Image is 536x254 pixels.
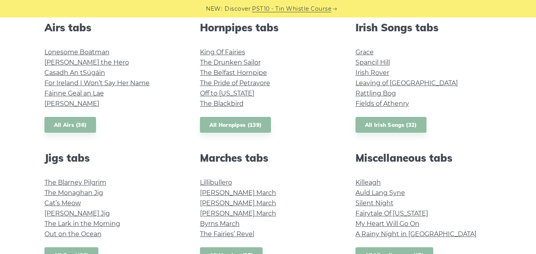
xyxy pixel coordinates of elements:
[200,230,254,238] a: The Fairies’ Revel
[355,220,419,227] a: My Heart Will Go On
[44,90,104,97] a: Fáinne Geal an Lae
[355,199,394,207] a: Silent Night
[355,189,405,197] a: Auld Lang Syne
[200,79,270,87] a: The Pride of Petravore
[44,100,99,107] a: [PERSON_NAME]
[355,179,381,186] a: Killeagh
[200,100,244,107] a: The Blackbird
[200,179,232,186] a: Lillibullero
[44,21,181,34] h2: Airs tabs
[44,230,102,238] a: Out on the Ocean
[200,189,276,197] a: [PERSON_NAME] March
[355,21,492,34] h2: Irish Songs tabs
[200,117,271,133] a: All Hornpipes (139)
[44,152,181,164] h2: Jigs tabs
[44,179,106,186] a: The Blarney Pilgrim
[200,199,276,207] a: [PERSON_NAME] March
[200,21,336,34] h2: Hornpipes tabs
[44,59,129,66] a: [PERSON_NAME] the Hero
[355,210,428,217] a: Fairytale Of [US_STATE]
[355,79,458,87] a: Leaving of [GEOGRAPHIC_DATA]
[200,69,267,76] a: The Belfast Hornpipe
[355,90,396,97] a: Rattling Bog
[44,189,103,197] a: The Monaghan Jig
[355,48,374,56] a: Grace
[200,152,336,164] h2: Marches tabs
[200,220,240,227] a: Byrns March
[206,4,222,13] span: NEW:
[44,48,110,56] a: Lonesome Boatman
[44,69,105,76] a: Casadh An tSúgáin
[44,117,96,133] a: All Airs (36)
[200,48,245,56] a: King Of Fairies
[44,210,110,217] a: [PERSON_NAME] Jig
[200,90,254,97] a: Off to [US_STATE]
[355,59,390,66] a: Spancil Hill
[355,230,476,238] a: A Rainy Night in [GEOGRAPHIC_DATA]
[200,210,276,217] a: [PERSON_NAME] March
[200,59,261,66] a: The Drunken Sailor
[225,4,251,13] span: Discover
[44,220,120,227] a: The Lark in the Morning
[355,69,389,76] a: Irish Rover
[252,4,331,13] a: PST10 - Tin Whistle Course
[44,79,150,87] a: For Ireland I Won’t Say Her Name
[44,199,81,207] a: Cat’s Meow
[355,152,492,164] h2: Miscellaneous tabs
[355,117,426,133] a: All Irish Songs (32)
[355,100,409,107] a: Fields of Athenry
